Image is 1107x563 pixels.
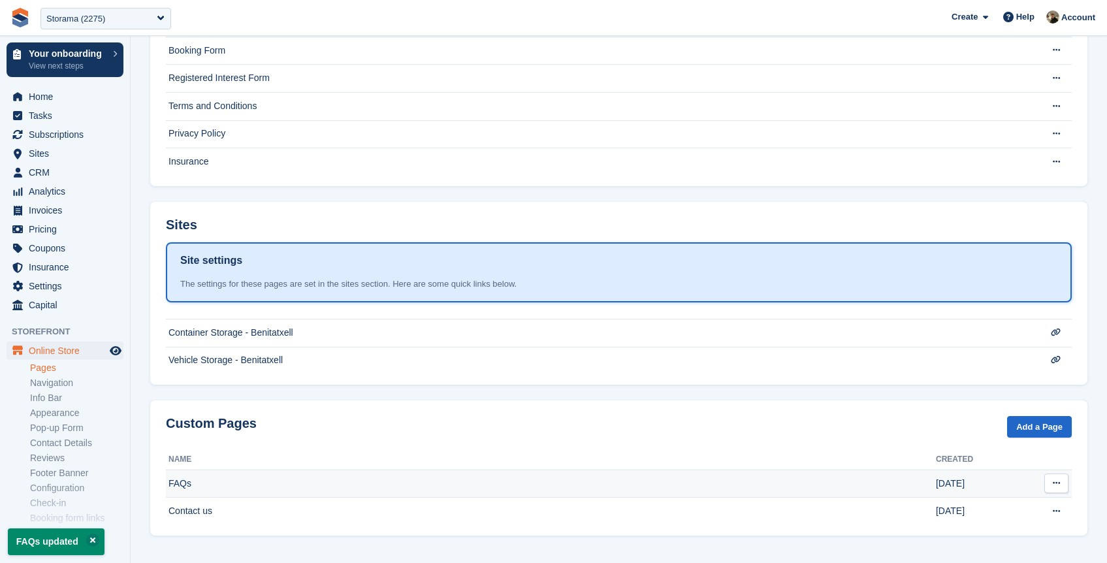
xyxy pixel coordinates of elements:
span: Tasks [29,106,107,125]
a: Check-in [30,497,123,509]
td: Contact us [166,498,936,525]
a: menu [7,220,123,238]
a: menu [7,258,123,276]
a: menu [7,125,123,144]
span: CRM [29,163,107,182]
td: Insurance [166,148,1027,176]
td: Vehicle Storage - Benitatxell [166,347,1027,374]
a: menu [7,296,123,314]
td: FAQs [166,470,936,498]
a: Reviews [30,452,123,464]
td: Terms and Conditions [166,92,1027,120]
p: View next steps [29,60,106,72]
a: Pop-up Form [30,422,123,434]
div: Storama (2275) [46,12,105,25]
a: menu [7,144,123,163]
span: Insurance [29,258,107,276]
a: Appearance [30,407,123,419]
h2: Custom Pages [166,416,257,431]
td: Privacy Policy [166,120,1027,148]
img: stora-icon-8386f47178a22dfd0bd8f6a31ec36ba5ce8667c1dd55bd0f319d3a0aa187defe.svg [10,8,30,27]
span: Coupons [29,239,107,257]
p: FAQs updated [8,528,104,555]
span: Subscriptions [29,125,107,144]
span: Storefront [12,325,130,338]
a: menu [7,88,123,106]
h1: Site settings [180,253,242,268]
span: Help [1016,10,1035,24]
span: Home [29,88,107,106]
span: Settings [29,277,107,295]
a: Your onboarding View next steps [7,42,123,77]
td: [DATE] [936,498,1027,525]
span: Pricing [29,220,107,238]
th: Created [936,449,1027,470]
a: Contact Details [30,437,123,449]
td: [DATE] [936,470,1027,498]
td: Registered Interest Form [166,65,1027,93]
a: Navigation [30,377,123,389]
a: menu [7,277,123,295]
a: menu [7,163,123,182]
a: Booking form links [30,512,123,524]
a: Preview store [108,343,123,359]
a: menu [7,239,123,257]
a: menu [7,106,123,125]
img: Oliver Bruce [1046,10,1059,24]
span: Create [952,10,978,24]
h2: Sites [166,217,197,233]
a: Footer Banner [30,467,123,479]
th: Name [166,449,936,470]
p: Your onboarding [29,49,106,58]
span: Account [1061,11,1095,24]
span: Online Store [29,342,107,360]
a: Add a Page [1007,416,1072,438]
td: Booking Form [166,37,1027,65]
a: Pages [30,362,123,374]
a: menu [7,342,123,360]
a: Configuration [30,482,123,494]
span: Analytics [29,182,107,201]
span: Sites [29,144,107,163]
a: menu [7,201,123,219]
span: Invoices [29,201,107,219]
td: Container Storage - Benitatxell [166,319,1027,347]
a: Info Bar [30,392,123,404]
a: menu [7,182,123,201]
span: Capital [29,296,107,314]
div: The settings for these pages are set in the sites section. Here are some quick links below. [180,278,1057,291]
